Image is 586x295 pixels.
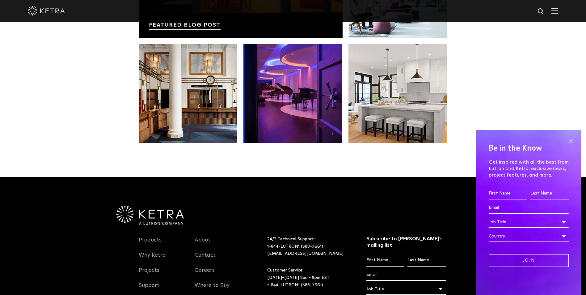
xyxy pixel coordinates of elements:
[407,254,445,266] input: Last Name
[489,159,569,178] p: Get inspired with all the best from Lutron and Ketra: exclusive news, project features, and more.
[530,188,569,199] input: Last Name
[139,252,166,266] a: Why Ketra
[195,267,215,281] a: Careers
[537,8,545,15] img: search icon
[551,8,558,14] img: Hamburger%20Nav.svg
[28,6,65,15] img: ketra-logo-2019-white
[195,237,210,251] a: About
[366,269,446,281] input: Email
[195,252,216,266] a: Contact
[267,267,351,289] p: Customer Service: [DATE]-[DATE] 8am- 5pm EST
[489,216,569,228] div: Job Title
[489,143,569,154] h4: Be in the Know
[489,254,569,267] input: Join
[267,283,323,287] a: 1-844-LUTRON1 (588-7661)
[366,236,446,249] h3: Subscribe to [PERSON_NAME]’s mailing list
[116,206,184,225] img: Ketra-aLutronCo_White_RGB
[139,267,159,281] a: Projects
[489,188,527,199] input: First Name
[489,202,569,214] input: Email
[267,236,351,258] p: 24/7 Technical Support:
[139,237,162,251] a: Products
[366,283,446,295] div: Job Title
[366,254,404,266] input: First Name
[489,230,569,242] div: Country
[267,244,323,249] a: 1-844-LUTRON1 (588-7661)
[267,251,344,256] a: [EMAIL_ADDRESS][DOMAIN_NAME]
